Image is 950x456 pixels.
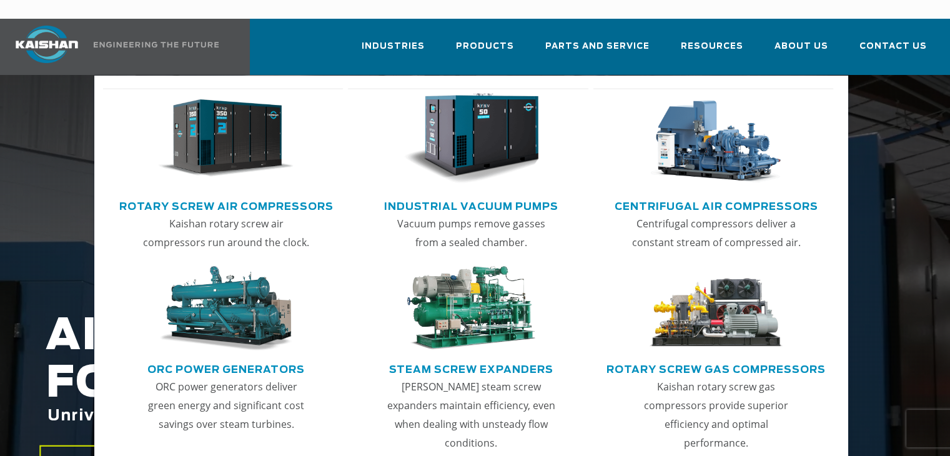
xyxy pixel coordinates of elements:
a: Products [456,30,514,72]
p: Vacuum pumps remove gasses from a sealed chamber. [387,214,555,252]
a: Industries [362,30,425,72]
span: Industries [362,39,425,54]
span: Unrivaled performance with up to 35% energy cost savings. [47,409,582,424]
img: thumb-Rotary-Screw-Air-Compressors [158,93,294,184]
img: thumb-Centrifugal-Air-Compressors [648,93,784,184]
a: Steam Screw Expanders [389,359,553,377]
span: Resources [681,39,743,54]
p: Centrifugal compressors deliver a constant stream of compressed air. [632,214,801,252]
img: Engineering the future [94,42,219,47]
p: Kaishan rotary screw gas compressors provide superior efficiency and optimal performance. [632,377,801,452]
p: ORC power generators deliver green energy and significant cost savings over steam turbines. [142,377,310,434]
a: About Us [774,30,828,72]
p: Kaishan rotary screw air compressors run around the clock. [142,214,310,252]
img: thumb-Steam-Screw-Expanders [403,266,539,350]
span: About Us [774,39,828,54]
a: Rotary Screw Air Compressors [119,196,334,214]
span: Products [456,39,514,54]
img: thumb-ORC-Power-Generators [158,266,294,350]
a: Parts and Service [545,30,650,72]
span: Parts and Service [545,39,650,54]
img: thumb-Rotary-Screw-Gas-Compressors [648,266,784,350]
a: Centrifugal Air Compressors [615,196,818,214]
img: thumb-Industrial-Vacuum-Pumps [403,93,539,184]
a: ORC Power Generators [147,359,305,377]
a: Contact Us [859,30,927,72]
a: Resources [681,30,743,72]
span: Contact Us [859,39,927,54]
a: Rotary Screw Gas Compressors [606,359,826,377]
p: [PERSON_NAME] steam screw expanders maintain efficiency, even when dealing with unsteady flow con... [387,377,555,452]
a: Industrial Vacuum Pumps [384,196,558,214]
